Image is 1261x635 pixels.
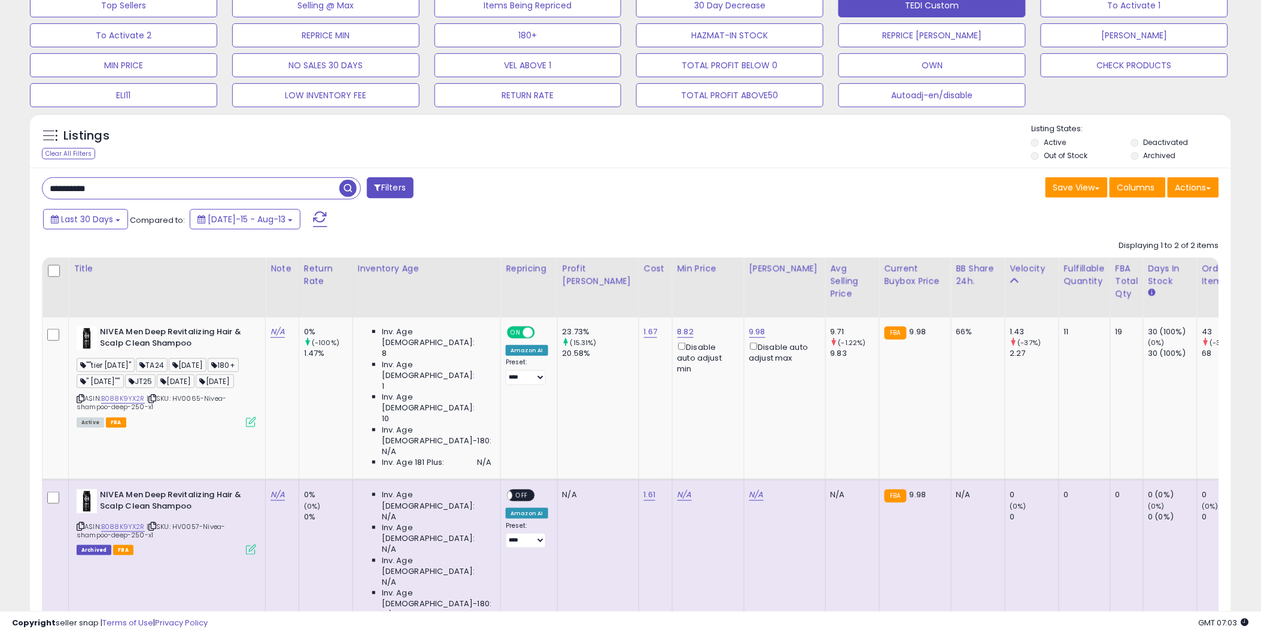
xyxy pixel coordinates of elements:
[304,501,321,511] small: (0%)
[382,522,491,544] span: Inv. Age [DEMOGRAPHIC_DATA]:
[563,348,639,359] div: 20.58%
[43,209,128,229] button: Last 30 Days
[831,348,879,359] div: 9.83
[1116,489,1134,500] div: 0
[508,328,523,338] span: ON
[382,588,491,609] span: Inv. Age [DEMOGRAPHIC_DATA]-180:
[196,374,233,388] span: [DATE]
[101,522,145,532] a: B088K9YX2R
[636,83,824,107] button: TOTAL PROFIT ABOVE50
[382,413,389,424] span: 10
[1144,137,1189,147] label: Deactivated
[506,262,552,275] div: Repricing
[1031,123,1231,135] p: Listing States:
[130,214,185,226] span: Compared to:
[563,326,639,337] div: 23.73%
[102,617,153,628] a: Terms of Use
[304,512,353,522] div: 0%
[956,326,996,337] div: 66%
[382,446,396,457] span: N/A
[106,418,126,428] span: FBA
[910,489,926,500] span: 9.98
[677,262,739,275] div: Min Price
[382,392,491,413] span: Inv. Age [DEMOGRAPHIC_DATA]:
[382,544,396,555] span: N/A
[1116,326,1134,337] div: 19
[506,358,548,385] div: Preset:
[563,489,630,500] div: N/A
[382,489,491,511] span: Inv. Age [DEMOGRAPHIC_DATA]:
[910,326,926,337] span: 9.98
[570,338,597,347] small: (15.31%)
[1148,348,1197,359] div: 30 (100%)
[125,374,156,388] span: JT25
[1210,338,1244,347] small: (-36.76%)
[1144,150,1176,161] label: Archived
[271,326,285,338] a: N/A
[271,489,285,501] a: N/A
[382,425,491,446] span: Inv. Age [DEMOGRAPHIC_DATA]-180:
[956,489,996,500] div: N/A
[1148,512,1197,522] div: 0 (0%)
[30,53,217,77] button: MIN PRICE
[190,209,300,229] button: [DATE]-15 - Aug-13
[1199,617,1249,628] span: 2025-09-13 07:03 GMT
[1148,338,1165,347] small: (0%)
[1010,348,1059,359] div: 2.27
[831,489,870,500] div: N/A
[506,508,548,519] div: Amazon AI
[636,53,824,77] button: TOTAL PROFIT BELOW 0
[77,326,256,426] div: ASIN:
[63,128,110,144] h5: Listings
[77,522,225,540] span: | SKU: HV0057-Nivea-shampoo-deep-250-x1
[232,53,420,77] button: NO SALES 30 DAYS
[100,489,245,515] b: NIVEA Men Deep Revitalizing Hair & Scalp Clean Shampoo
[838,83,1026,107] button: Autoadj-en/disable
[1064,489,1101,500] div: 0
[30,23,217,47] button: To Activate 2
[77,545,111,555] span: Listings that have been deleted from Seller Central
[12,617,56,628] strong: Copyright
[382,326,491,348] span: Inv. Age [DEMOGRAPHIC_DATA]:
[1202,262,1246,288] div: Ordered Items
[1202,489,1251,500] div: 0
[304,489,353,500] div: 0%
[101,394,145,404] a: B088K9YX2R
[1168,177,1219,198] button: Actions
[1148,326,1197,337] div: 30 (100%)
[885,489,907,503] small: FBA
[1064,326,1101,337] div: 11
[644,326,658,338] a: 1.67
[1148,262,1192,288] div: Days In Stock
[1202,501,1219,511] small: (0%)
[77,489,97,513] img: 41Jg8+eaAIL._SL40_.jpg
[1010,262,1054,275] div: Velocity
[136,358,168,372] span: TA24
[1041,53,1228,77] button: CHECK PRODUCTS
[434,23,622,47] button: 180+
[1010,326,1059,337] div: 1.43
[563,262,634,288] div: Profit [PERSON_NAME]
[77,418,104,428] span: All listings currently available for purchase on Amazon
[1148,489,1197,500] div: 0 (0%)
[956,262,1000,288] div: BB Share 24h.
[1202,348,1251,359] div: 68
[885,326,907,340] small: FBA
[12,618,208,629] div: seller snap | |
[677,489,692,501] a: N/A
[232,83,420,107] button: LOW INVENTORY FEE
[1046,177,1108,198] button: Save View
[533,328,552,338] span: OFF
[358,262,496,275] div: Inventory Age
[885,262,946,288] div: Current Buybox Price
[382,359,491,381] span: Inv. Age [DEMOGRAPHIC_DATA]:
[1018,338,1041,347] small: (-37%)
[1044,150,1087,161] label: Out of Stock
[1116,262,1138,300] div: FBA Total Qty
[749,326,766,338] a: 9.98
[271,262,294,275] div: Note
[382,348,387,359] span: 8
[208,358,239,372] span: 180+
[749,489,764,501] a: N/A
[1010,489,1059,500] div: 0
